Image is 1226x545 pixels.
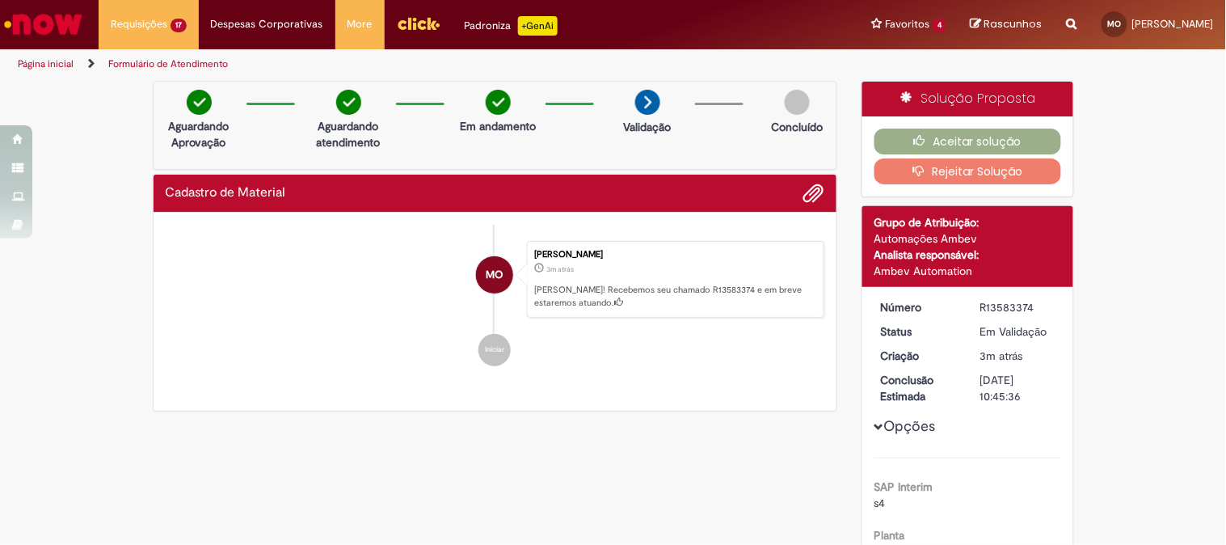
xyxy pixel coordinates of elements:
[111,16,167,32] span: Requisições
[980,299,1055,315] div: R13583374
[166,225,825,383] ul: Histórico de tíquete
[486,90,511,115] img: check-circle-green.png
[465,16,558,36] div: Padroniza
[160,118,238,150] p: Aguardando Aprovação
[869,348,968,364] dt: Criação
[310,118,388,150] p: Aguardando atendimento
[476,256,513,294] div: Maiara Cristina Do Nascimento Romao De Oliveira
[187,90,212,115] img: check-circle-green.png
[2,8,85,40] img: ServiceNow
[885,16,929,32] span: Favoritos
[534,250,815,260] div: [PERSON_NAME]
[336,90,361,115] img: check-circle-green.png
[546,264,574,274] span: 3m atrás
[874,158,1061,184] button: Rejeitar Solução
[534,284,815,309] p: [PERSON_NAME]! Recebemos seu chamado R13583374 e em breve estaremos atuando.
[874,214,1061,230] div: Grupo de Atribuição:
[487,256,503,294] span: MO
[874,496,886,510] span: s4
[869,299,968,315] dt: Número
[1108,19,1122,29] span: MO
[108,57,228,70] a: Formulário de Atendimento
[869,323,968,340] dt: Status
[546,264,574,274] time: 30/09/2025 17:45:29
[348,16,373,32] span: More
[635,90,660,115] img: arrow-next.png
[980,348,1055,364] div: 30/09/2025 17:45:29
[211,16,323,32] span: Despesas Corporativas
[624,119,672,135] p: Validação
[171,19,187,32] span: 17
[1132,17,1214,31] span: [PERSON_NAME]
[869,372,968,404] dt: Conclusão Estimada
[166,241,825,319] li: Maiara Cristina Do Nascimento Romao De Oliveira
[397,11,440,36] img: click_logo_yellow_360x200.png
[980,372,1055,404] div: [DATE] 10:45:36
[933,19,946,32] span: 4
[980,349,1023,363] time: 30/09/2025 17:45:29
[980,349,1023,363] span: 3m atrás
[18,57,74,70] a: Página inicial
[874,230,1061,247] div: Automações Ambev
[785,90,810,115] img: img-circle-grey.png
[971,17,1043,32] a: Rascunhos
[984,16,1043,32] span: Rascunhos
[803,183,824,204] button: Adicionar anexos
[12,49,805,79] ul: Trilhas de página
[874,528,905,543] b: Planta
[166,186,286,201] h2: Cadastro de Material Histórico de tíquete
[874,247,1061,263] div: Analista responsável:
[874,129,1061,154] button: Aceitar solução
[460,118,536,134] p: Em andamento
[980,323,1055,340] div: Em Validação
[771,119,823,135] p: Concluído
[874,480,933,494] b: SAP Interim
[518,16,558,36] p: +GenAi
[874,263,1061,279] div: Ambev Automation
[862,82,1073,116] div: Solução Proposta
